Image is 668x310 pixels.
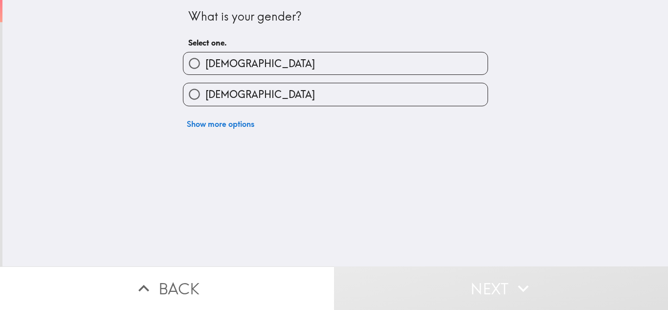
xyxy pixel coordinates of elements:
[188,8,483,25] div: What is your gender?
[188,37,483,48] h6: Select one.
[205,57,315,71] span: [DEMOGRAPHIC_DATA]
[334,266,668,310] button: Next
[183,52,488,74] button: [DEMOGRAPHIC_DATA]
[183,114,258,134] button: Show more options
[183,83,488,105] button: [DEMOGRAPHIC_DATA]
[205,88,315,101] span: [DEMOGRAPHIC_DATA]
